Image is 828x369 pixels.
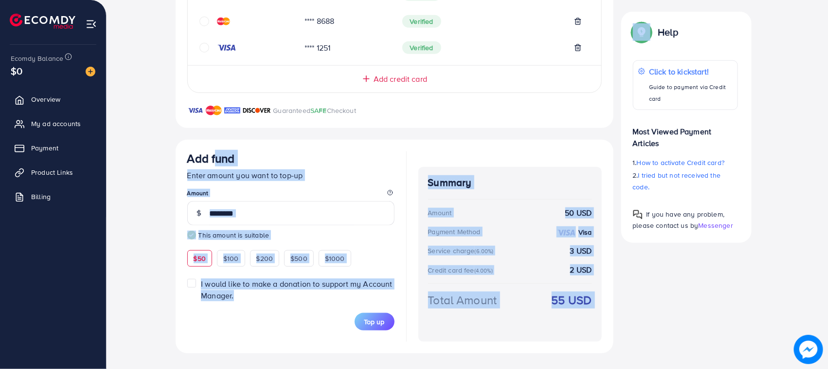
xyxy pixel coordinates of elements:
div: Service charge [428,246,497,256]
img: Popup guide [633,23,650,41]
a: Payment [7,138,99,158]
span: SAFE [310,106,327,115]
img: menu [86,18,97,30]
span: If you have any problem, please contact us by [633,209,725,230]
img: brand [243,105,271,116]
p: Most Viewed Payment Articles [633,118,738,149]
img: credit [217,18,230,25]
img: credit [557,229,576,237]
h3: Add fund [187,151,235,166]
strong: 2 USD [570,264,592,276]
p: Enter amount you want to top-up [187,169,395,181]
svg: circle [199,17,209,26]
span: Verified [402,41,441,54]
img: guide [187,231,196,240]
a: Overview [7,90,99,109]
span: How to activate Credit card? [637,158,724,167]
strong: 3 USD [570,245,592,257]
span: Verified [402,15,441,28]
strong: Visa [578,227,592,237]
span: Ecomdy Balance [11,54,63,63]
p: 1. [633,157,738,168]
span: $200 [256,254,273,263]
span: $500 [290,254,307,263]
svg: circle [199,43,209,53]
img: brand [206,105,222,116]
img: brand [187,105,203,116]
span: $0 [11,64,22,78]
a: My ad accounts [7,114,99,133]
legend: Amount [187,189,395,201]
small: This amount is suitable [187,230,395,240]
a: Billing [7,187,99,206]
span: Add credit card [374,74,427,85]
img: Popup guide [633,210,643,220]
p: Guaranteed Checkout [273,105,357,116]
span: $1000 [325,254,345,263]
span: Payment [31,143,58,153]
img: brand [224,105,240,116]
span: Messenger [699,221,733,230]
a: Product Links [7,163,99,182]
small: (6.00%) [475,247,494,255]
span: $50 [194,254,206,263]
small: (4.00%) [474,267,493,275]
span: Overview [31,94,60,104]
span: I tried but not received the code. [633,170,721,192]
img: image [794,335,823,364]
div: Total Amount [428,292,497,309]
strong: 50 USD [565,207,592,219]
span: $100 [223,254,239,263]
h4: Summary [428,177,592,189]
img: credit [217,44,236,52]
div: Amount [428,208,452,218]
p: Click to kickstart! [649,66,732,77]
span: I would like to make a donation to support my Account Manager. [201,278,392,300]
span: Product Links [31,167,73,177]
img: image [86,67,95,76]
img: logo [10,14,75,29]
span: Top up [364,317,385,327]
p: Help [658,26,679,38]
strong: 55 USD [552,292,592,309]
p: 2. [633,169,738,193]
span: Billing [31,192,51,202]
p: Guide to payment via Credit card [649,81,732,105]
div: Payment Method [428,227,481,237]
span: My ad accounts [31,119,81,129]
div: Credit card fee [428,265,496,275]
button: Top up [355,313,395,331]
